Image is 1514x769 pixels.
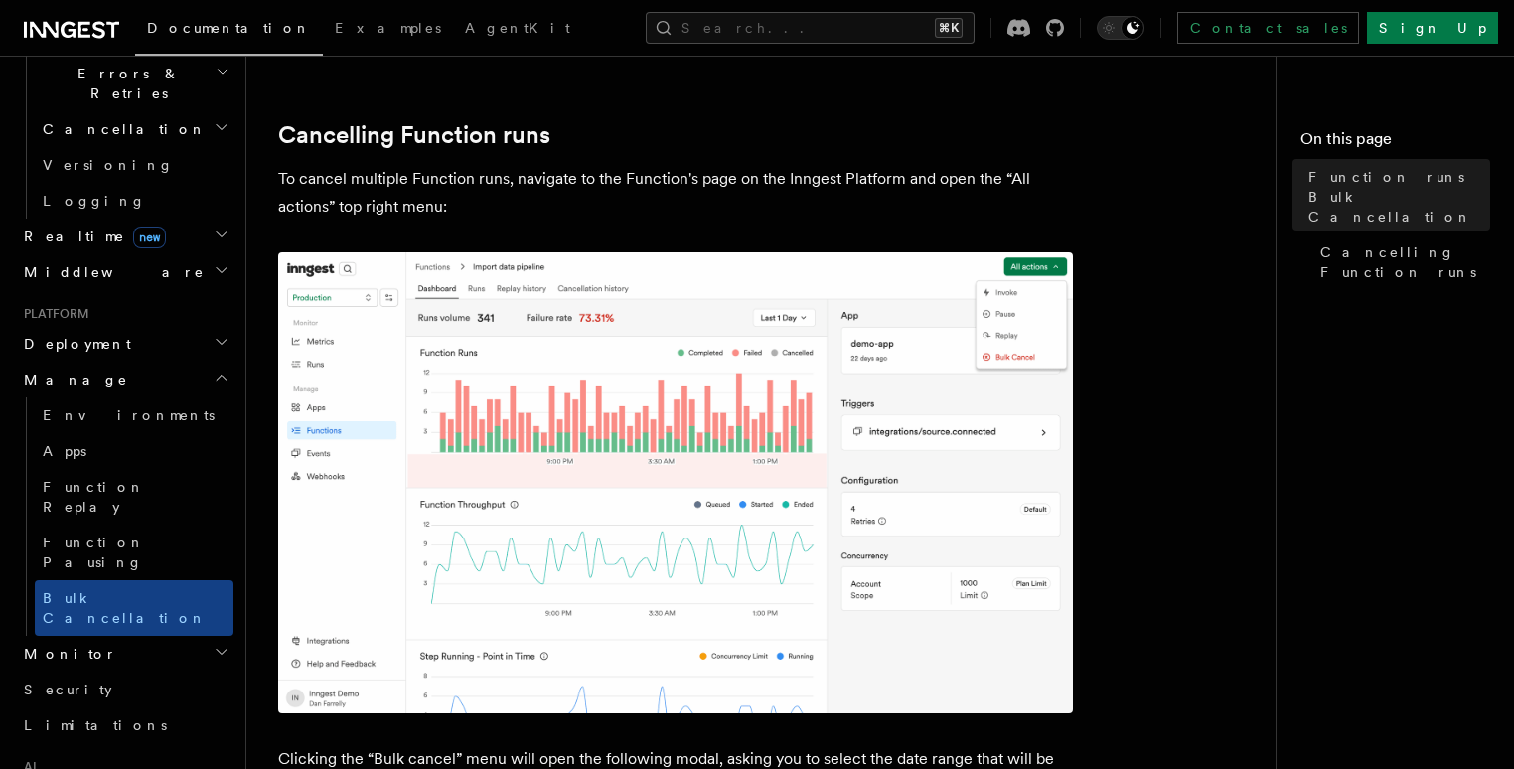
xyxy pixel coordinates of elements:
[323,6,453,54] a: Examples
[16,370,128,389] span: Manage
[24,682,112,697] span: Security
[24,717,167,733] span: Limitations
[16,326,233,362] button: Deployment
[16,306,89,322] span: Platform
[35,433,233,469] a: Apps
[16,672,233,707] a: Security
[1320,242,1490,282] span: Cancelling Function runs
[43,535,145,570] span: Function Pausing
[35,119,207,139] span: Cancellation
[35,64,216,103] span: Errors & Retries
[16,636,233,672] button: Monitor
[35,183,233,219] a: Logging
[35,56,233,111] button: Errors & Retries
[465,20,570,36] span: AgentKit
[43,407,215,423] span: Environments
[35,397,233,433] a: Environments
[43,193,146,209] span: Logging
[43,590,207,626] span: Bulk Cancellation
[43,479,145,515] span: Function Replay
[16,262,205,282] span: Middleware
[135,6,323,56] a: Documentation
[133,227,166,248] span: new
[1312,234,1490,290] a: Cancelling Function runs
[43,157,174,173] span: Versioning
[43,443,86,459] span: Apps
[16,644,117,664] span: Monitor
[646,12,975,44] button: Search...⌘K
[35,525,233,580] a: Function Pausing
[35,147,233,183] a: Versioning
[1300,159,1490,234] a: Function runs Bulk Cancellation
[1300,127,1490,159] h4: On this page
[16,334,131,354] span: Deployment
[16,362,233,397] button: Manage
[16,397,233,636] div: Manage
[935,18,963,38] kbd: ⌘K
[278,165,1073,221] p: To cancel multiple Function runs, navigate to the Function's page on the Inngest Platform and ope...
[35,469,233,525] a: Function Replay
[278,121,550,149] a: Cancelling Function runs
[1308,167,1490,227] span: Function runs Bulk Cancellation
[335,20,441,36] span: Examples
[1367,12,1498,44] a: Sign Up
[16,227,166,246] span: Realtime
[35,580,233,636] a: Bulk Cancellation
[16,219,233,254] button: Realtimenew
[16,254,233,290] button: Middleware
[16,707,233,743] a: Limitations
[1177,12,1359,44] a: Contact sales
[147,20,311,36] span: Documentation
[453,6,582,54] a: AgentKit
[1097,16,1144,40] button: Toggle dark mode
[35,111,233,147] button: Cancellation
[278,252,1073,713] img: The bulk cancellation button can be found from a Function page, in the top right menu.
